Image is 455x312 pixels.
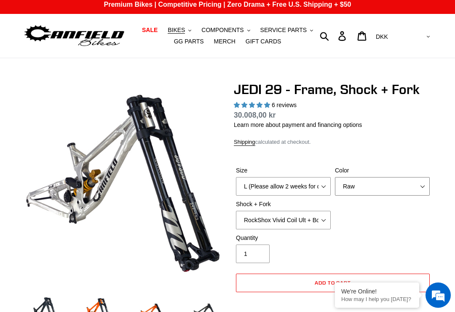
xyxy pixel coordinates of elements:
[23,23,126,49] img: Canfield Bikes
[138,24,162,36] a: SALE
[214,38,236,45] span: MERCH
[236,166,331,175] label: Size
[234,138,432,146] div: calculated at checkout.
[163,24,195,36] button: BIKES
[341,296,413,302] p: How may I help you today?
[236,274,430,292] button: Add to cart
[236,234,331,242] label: Quantity
[142,27,158,34] span: SALE
[201,27,244,34] span: COMPONENTS
[234,102,272,108] span: 5.00 stars
[341,288,413,295] div: We're Online!
[256,24,317,36] button: SERVICE PARTS
[168,27,185,34] span: BIKES
[236,200,331,209] label: Shock + Fork
[170,36,208,47] a: GG PARTS
[234,121,362,128] a: Learn more about payment and financing options
[234,81,432,97] h1: JEDI 29 - Frame, Shock + Fork
[234,111,276,119] span: 30.008,00 kr
[210,36,240,47] a: MERCH
[315,280,351,286] span: Add to cart
[260,27,307,34] span: SERVICE PARTS
[174,38,204,45] span: GG PARTS
[272,102,297,108] span: 6 reviews
[335,166,430,175] label: Color
[197,24,254,36] button: COMPONENTS
[246,38,281,45] span: GIFT CARDS
[234,139,255,146] a: Shipping
[241,36,286,47] a: GIFT CARDS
